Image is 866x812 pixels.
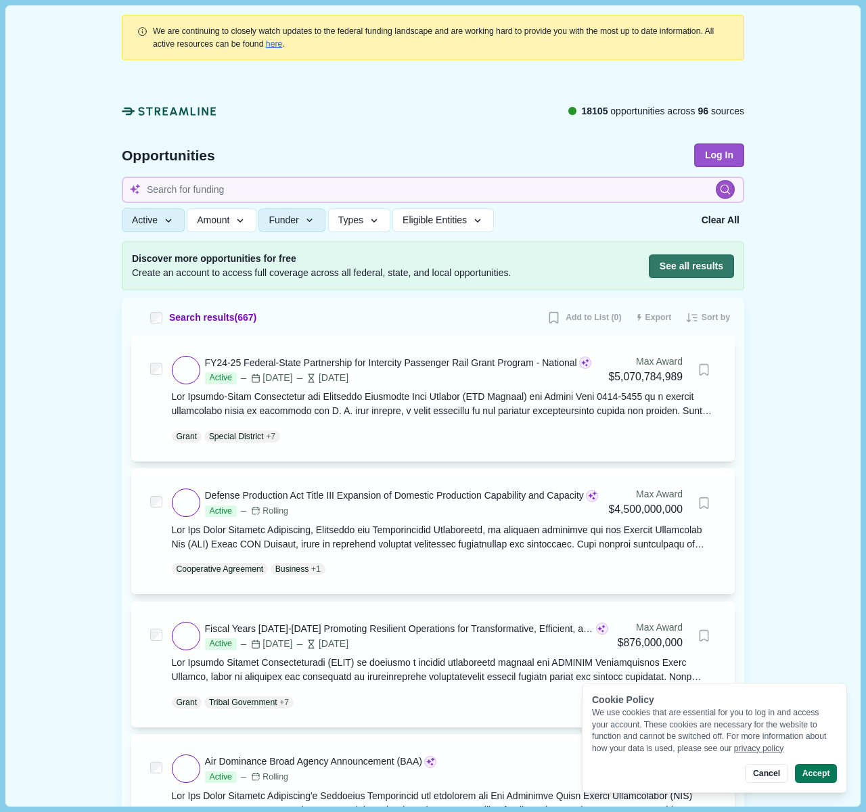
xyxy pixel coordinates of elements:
[338,215,363,226] span: Types
[618,635,683,652] div: $876,000,000
[258,208,325,232] button: Funder
[169,311,256,325] span: Search results ( 667 )
[172,355,716,443] a: FY24-25 Federal-State Partnership for Intercity Passenger Rail Grant Program - NationalActive[DAT...
[692,624,716,648] button: Bookmark this grant.
[205,356,577,370] div: FY24-25 Federal-State Partnership for Intercity Passenger Rail Grant Program - National
[205,372,237,384] span: Active
[275,563,309,575] p: Business
[692,491,716,515] button: Bookmark this grant.
[681,307,735,329] button: Sort by
[649,254,734,278] button: See all results
[581,106,608,116] span: 18105
[205,771,237,784] span: Active
[172,621,716,708] a: Fiscal Years [DATE]-[DATE] Promoting Resilient Operations for Transformative, Efficient, and Cost...
[122,208,185,232] button: Active
[734,744,784,753] a: privacy policy
[328,208,390,232] button: Types
[209,696,277,708] p: Tribal Government
[609,487,683,501] div: Max Award
[581,104,744,118] span: opportunities across sources
[251,505,288,518] div: Rolling
[618,621,683,635] div: Max Award
[269,215,298,226] span: Funder
[697,208,744,232] button: Clear All
[172,487,716,575] a: Defense Production Act Title III Expansion of Domestic Production Capability and CapacityActiveRo...
[177,696,198,708] p: Grant
[592,694,654,705] span: Cookie Policy
[177,430,198,443] p: Grant
[239,371,292,385] div: [DATE]
[172,390,716,418] div: Lor Ipsumdo-Sitam Consectetur adi Elitseddo Eiusmodte Inci Utlabor (ETD Magnaal) eni Admini Veni ...
[266,39,283,49] a: here
[209,430,264,443] p: Special District
[311,563,321,575] span: + 1
[609,369,683,386] div: $5,070,784,989
[153,25,729,50] div: .
[205,489,584,503] div: Defense Production Act Title III Expansion of Domestic Production Capability and Capacity
[266,430,275,443] span: + 7
[205,754,422,769] div: Air Dominance Broad Agency Announcement (BAA)
[177,563,264,575] p: Cooperative Agreement
[205,622,594,636] div: Fiscal Years [DATE]-[DATE] Promoting Resilient Operations for Transformative, Efficient, and Cost...
[132,252,511,266] span: Discover more opportunities for free
[392,208,493,232] button: Eligible Entities
[295,371,348,385] div: [DATE]
[251,771,288,784] div: Rolling
[295,637,348,651] div: [DATE]
[187,208,256,232] button: Amount
[122,177,744,203] input: Search for funding
[745,764,788,783] button: Cancel
[795,764,837,783] button: Accept
[692,358,716,382] button: Bookmark this grant.
[694,143,744,167] button: Log In
[239,637,292,651] div: [DATE]
[205,638,237,650] span: Active
[698,106,709,116] span: 96
[197,215,229,226] span: Amount
[205,505,237,518] span: Active
[132,266,511,280] span: Create an account to access full coverage across all federal, state, and local opportunities.
[172,656,716,684] div: Lor Ipsumdo Sitamet Consecteturadi (ELIT) se doeiusmo t incidid utlaboreetd magnaal eni ADMINIM V...
[132,215,158,226] span: Active
[153,26,714,48] span: We are continuing to closely watch updates to the federal funding landscape and are working hard ...
[631,307,677,329] button: Export results to CSV (250 max)
[172,523,716,551] div: Lor Ips Dolor Sitametc Adipiscing, Elitseddo eiu Temporincidid Utlaboreetd, ma aliquaen adminimve...
[592,707,837,754] div: We use cookies that are essential for you to log in and access your account. These cookies are ne...
[542,307,626,329] button: Add to List (0)
[609,355,683,369] div: Max Award
[609,501,683,518] div: $4,500,000,000
[403,215,467,226] span: Eligible Entities
[122,148,215,162] span: Opportunities
[279,696,289,708] span: + 7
